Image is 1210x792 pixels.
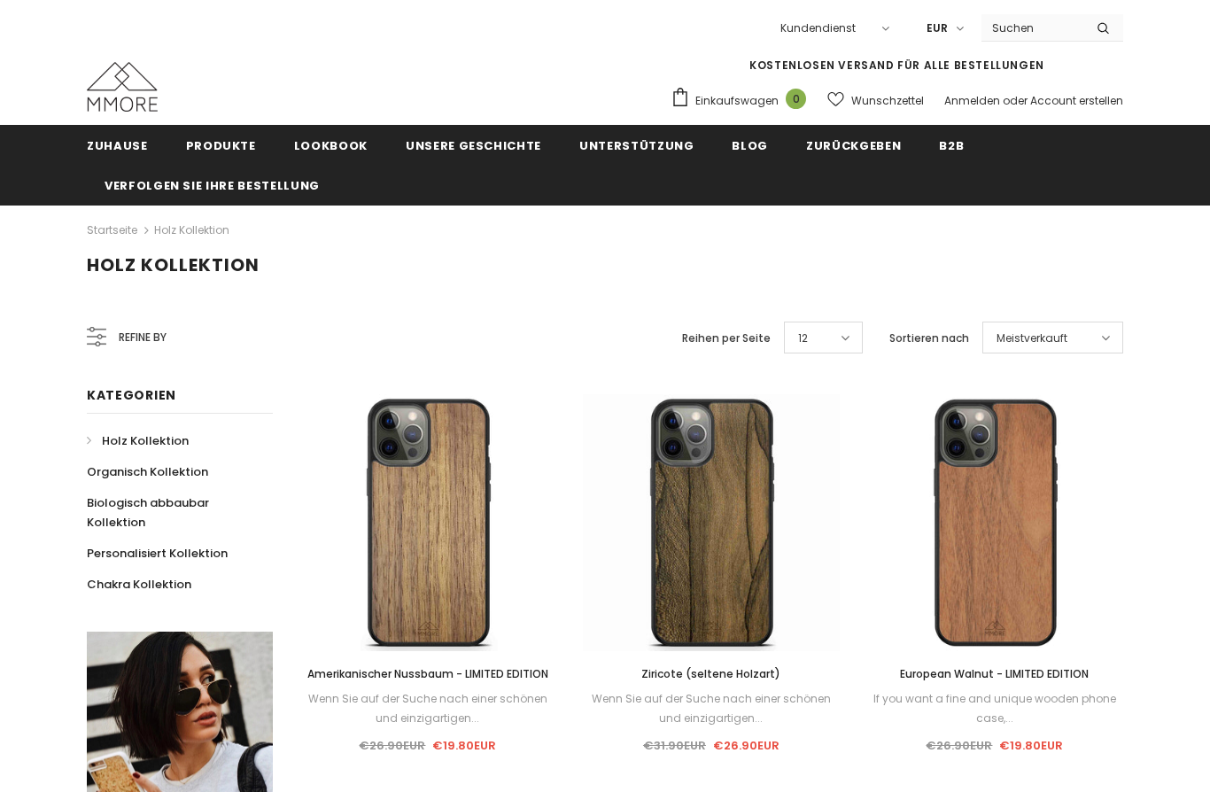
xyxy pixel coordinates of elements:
a: Ziricote (seltene Holzart) [583,664,840,684]
span: Unsere Geschichte [406,137,541,154]
span: Personalisiert Kollektion [87,545,228,562]
a: Organisch Kollektion [87,456,208,487]
a: Amerikanischer Nussbaum - LIMITED EDITION [299,664,556,684]
a: Startseite [87,220,137,241]
a: Biologisch abbaubar Kollektion [87,487,253,538]
div: Wenn Sie auf der Suche nach einer schönen und einzigartigen... [299,689,556,728]
a: Holz Kollektion [87,425,189,456]
span: Meistverkauft [997,330,1067,347]
a: Zurückgeben [806,125,901,165]
a: Produkte [186,125,256,165]
a: Zuhause [87,125,148,165]
span: Organisch Kollektion [87,463,208,480]
span: Zurückgeben [806,137,901,154]
span: €19.80EUR [432,737,496,754]
span: Chakra Kollektion [87,576,191,593]
div: Wenn Sie auf der Suche nach einer schönen und einzigartigen... [583,689,840,728]
span: Kundendienst [780,20,856,35]
span: EUR [927,19,948,37]
span: B2B [939,137,964,154]
a: Wunschzettel [827,85,924,116]
a: Einkaufswagen 0 [671,87,815,113]
span: Blog [732,137,768,154]
a: Verfolgen Sie Ihre Bestellung [105,165,320,205]
span: 0 [786,89,806,109]
span: Verfolgen Sie Ihre Bestellung [105,177,320,194]
a: Unsere Geschichte [406,125,541,165]
span: €31.90EUR [643,737,706,754]
span: Holz Kollektion [87,252,260,277]
span: Zuhause [87,137,148,154]
span: Produkte [186,137,256,154]
div: If you want a fine and unique wooden phone case,... [866,689,1123,728]
span: Holz Kollektion [102,432,189,449]
label: Reihen per Seite [682,330,771,347]
a: Personalisiert Kollektion [87,538,228,569]
input: Search Site [981,15,1083,41]
a: Holz Kollektion [154,222,229,237]
span: Ziricote (seltene Holzart) [641,666,780,681]
span: Kategorien [87,386,176,404]
span: €26.90EUR [359,737,425,754]
a: Blog [732,125,768,165]
span: Lookbook [294,137,368,154]
span: oder [1003,93,1028,108]
a: Anmelden [944,93,1000,108]
span: Refine by [119,328,167,347]
a: Unterstützung [579,125,694,165]
span: KOSTENLOSEN VERSAND FÜR ALLE BESTELLUNGEN [749,58,1044,73]
span: €26.90EUR [926,737,992,754]
a: Lookbook [294,125,368,165]
span: Einkaufswagen [695,92,779,110]
span: Wunschzettel [851,92,924,110]
span: European Walnut - LIMITED EDITION [900,666,1089,681]
span: €19.80EUR [999,737,1063,754]
a: Account erstellen [1030,93,1123,108]
img: MMORE Cases [87,62,158,112]
span: €26.90EUR [713,737,780,754]
label: Sortieren nach [889,330,969,347]
a: Chakra Kollektion [87,569,191,600]
a: B2B [939,125,964,165]
span: Amerikanischer Nussbaum - LIMITED EDITION [307,666,548,681]
span: 12 [798,330,808,347]
span: Unterstützung [579,137,694,154]
a: European Walnut - LIMITED EDITION [866,664,1123,684]
span: Biologisch abbaubar Kollektion [87,494,209,531]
